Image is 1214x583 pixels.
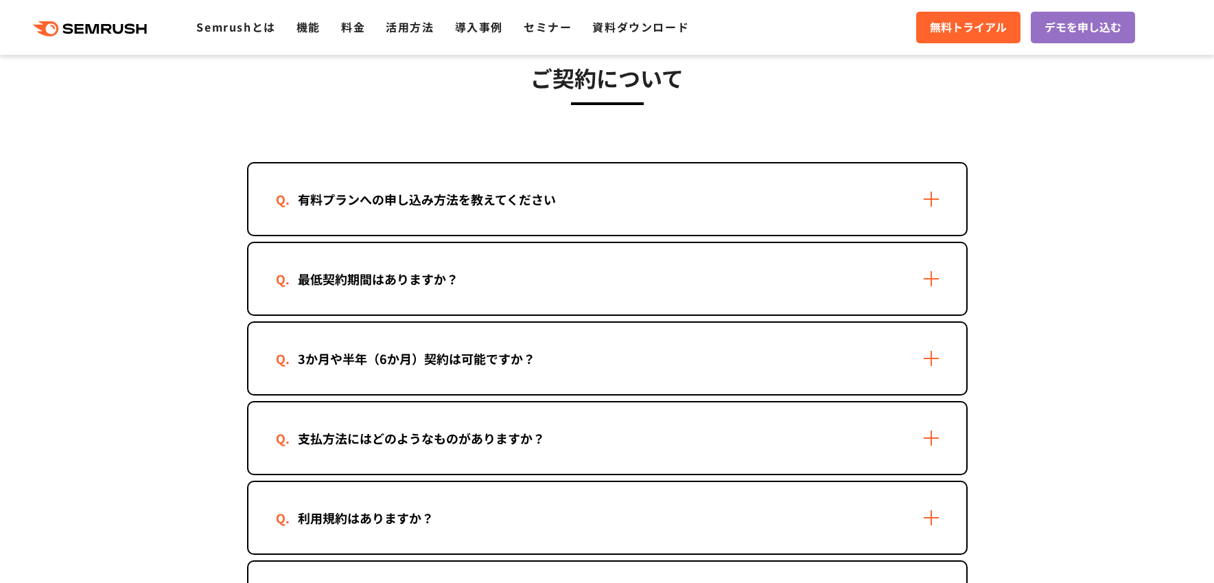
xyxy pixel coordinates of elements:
[455,19,503,35] a: 導入事例
[386,19,434,35] a: 活用方法
[276,190,578,209] div: 有料プランへの申し込み方法を教えてください
[1044,19,1121,36] span: デモを申し込む
[276,269,480,289] div: 最低契約期間はありますか？
[524,19,572,35] a: セミナー
[196,19,275,35] a: Semrushとは
[296,19,320,35] a: 機能
[247,60,968,95] h3: ご契約について
[276,349,557,369] div: 3か月や半年（6か月）契約は可能ですか？
[276,428,567,448] div: 支払方法にはどのようなものがありますか？
[276,508,456,528] div: 利用規約はありますか？
[592,19,689,35] a: 資料ダウンロード
[930,19,1007,36] span: 無料トライアル
[1031,12,1135,43] a: デモを申し込む
[916,12,1020,43] a: 無料トライアル
[341,19,365,35] a: 料金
